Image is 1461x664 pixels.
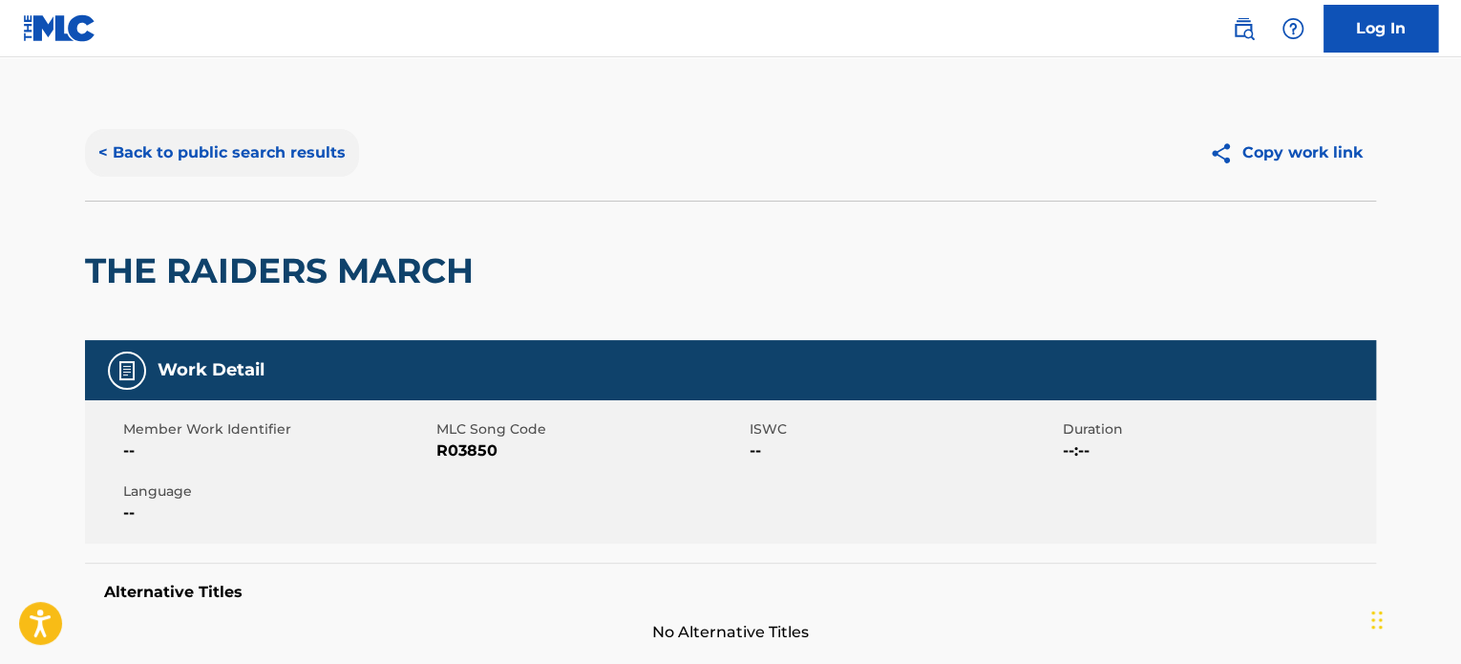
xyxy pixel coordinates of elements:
[1063,439,1371,462] span: --:--
[123,419,432,439] span: Member Work Identifier
[1196,129,1376,177] button: Copy work link
[116,359,138,382] img: Work Detail
[123,439,432,462] span: --
[750,419,1058,439] span: ISWC
[750,439,1058,462] span: --
[85,249,483,292] h2: THE RAIDERS MARCH
[158,359,265,381] h5: Work Detail
[85,129,359,177] button: < Back to public search results
[23,14,96,42] img: MLC Logo
[1209,141,1242,165] img: Copy work link
[1366,572,1461,664] iframe: Chat Widget
[436,419,745,439] span: MLC Song Code
[1274,10,1312,48] div: Help
[104,583,1357,602] h5: Alternative Titles
[1232,17,1255,40] img: search
[1063,419,1371,439] span: Duration
[436,439,745,462] span: R03850
[123,482,432,502] span: Language
[123,502,432,525] span: --
[1281,17,1304,40] img: help
[1323,5,1438,53] a: Log In
[85,621,1376,644] span: No Alternative Titles
[1371,591,1383,649] div: Drag
[1224,10,1262,48] a: Public Search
